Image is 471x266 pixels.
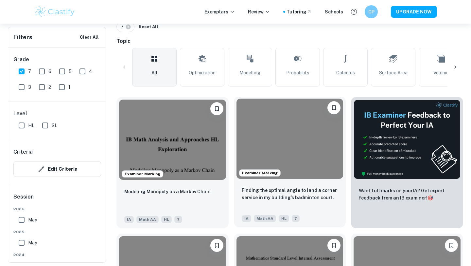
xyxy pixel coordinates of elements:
[13,252,101,258] span: 2024
[78,32,100,42] button: Clear All
[351,97,463,228] a: ThumbnailWant full marks on yourIA? Get expert feedback from an IB examiner!
[13,229,101,235] span: 2025
[336,69,355,76] span: Calculus
[48,68,51,75] span: 6
[427,195,433,200] span: 🎯
[68,84,70,91] span: 1
[13,33,32,42] h6: Filters
[236,99,343,179] img: Math AA IA example thumbnail: Finding the optimal angle to land a corn
[119,100,226,180] img: Math AA IA example thumbnail: Modeling Monopoly as a Markov Chain
[89,68,92,75] span: 4
[234,97,346,228] a: Examiner MarkingBookmarkFinding the optimal angle to land a corner service in my building’s badmi...
[124,188,211,195] p: Modeling Monopoly as a Markov Chain
[13,110,101,118] h6: Level
[13,148,33,156] h6: Criteria
[116,97,229,228] a: Examiner MarkingBookmarkModeling Monopoly as a Markov ChainIAMath AAHL7
[368,8,375,15] h6: CP
[287,8,312,15] a: Tutoring
[28,122,34,129] span: HL
[13,193,101,206] h6: Session
[28,239,37,246] span: May
[28,216,37,223] span: May
[433,69,449,76] span: Volume
[28,84,31,91] span: 3
[136,216,159,223] span: Math AA
[210,239,223,252] button: Bookmark
[348,6,359,17] button: Help and Feedback
[28,68,31,75] span: 7
[445,239,458,252] button: Bookmark
[121,23,127,30] span: 7
[325,8,343,15] a: Schools
[151,69,157,76] span: All
[365,5,378,18] button: CP
[13,206,101,212] span: 2026
[379,69,408,76] span: Surface Area
[116,37,463,45] h6: Topic
[327,239,340,252] button: Bookmark
[69,68,72,75] span: 5
[204,8,235,15] p: Exemplars
[13,161,101,177] button: Edit Criteria
[124,216,134,223] span: IA
[254,215,276,222] span: Math AA
[189,69,216,76] span: Optimization
[52,122,57,129] span: SL
[116,22,134,32] div: 7
[13,56,101,64] h6: Grade
[248,8,270,15] p: Review
[34,5,76,18] img: Clastify logo
[359,187,455,201] p: Want full marks on your IA ? Get expert feedback from an IB examiner!
[242,187,338,201] p: Finding the optimal angle to land a corner service in my building’s badminton court.
[122,171,163,177] span: Examiner Marking
[327,101,340,114] button: Bookmark
[292,215,300,222] span: 7
[391,6,437,18] button: UPGRADE NOW
[286,69,309,76] span: Probability
[210,102,223,115] button: Bookmark
[137,22,160,32] button: Reset All
[239,69,260,76] span: Modelling
[48,84,51,91] span: 2
[354,100,461,179] img: Thumbnail
[161,216,172,223] span: HL
[239,170,280,176] span: Examiner Marking
[174,216,182,223] span: 7
[242,215,251,222] span: IA
[279,215,289,222] span: HL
